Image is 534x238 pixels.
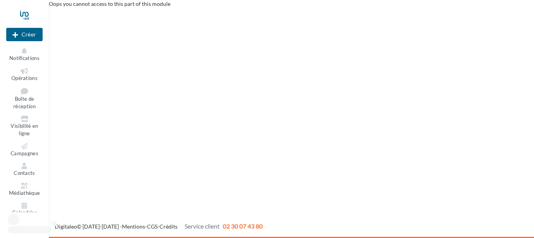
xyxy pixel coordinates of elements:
span: Opérations [11,75,38,81]
span: Contacts [14,170,35,176]
span: Boîte de réception [13,96,36,110]
button: Notifications [6,46,43,63]
a: Opérations [6,66,43,83]
a: Digitaleo [55,223,77,230]
span: Médiathèque [9,190,40,196]
a: Visibilité en ligne [6,114,43,138]
span: 02 30 07 43 80 [223,222,263,230]
span: Campagnes [11,150,38,156]
span: Service client [185,222,220,230]
a: Crédits [159,223,177,230]
span: Visibilité en ligne [11,123,38,137]
span: Oops you cannot access to this part of this module [49,0,170,7]
div: Nouvelle campagne [6,28,43,41]
a: Contacts [6,161,43,178]
a: Boîte de réception [6,86,43,111]
span: Notifications [9,55,39,61]
a: Calendrier [6,201,43,218]
span: © [DATE]-[DATE] - - - [55,223,263,230]
a: Campagnes [6,142,43,158]
span: Calendrier [12,209,37,216]
a: Médiathèque [6,181,43,198]
button: Créer [6,28,43,41]
a: CGS [147,223,158,230]
a: Mentions [122,223,145,230]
